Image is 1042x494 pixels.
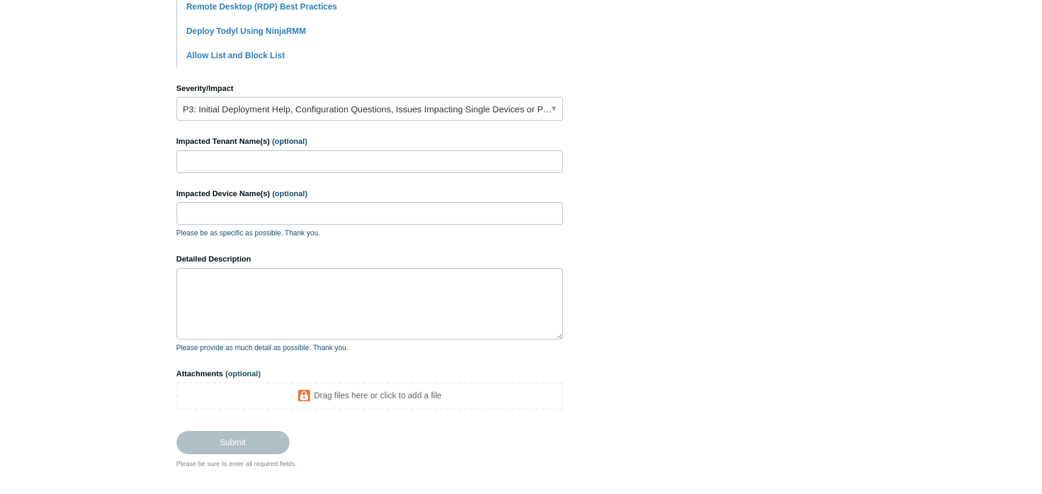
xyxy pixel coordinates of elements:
[272,189,307,198] span: (optional)
[187,26,306,36] a: Deploy Todyl Using NinjaRMM
[187,2,338,11] a: Remote Desktop (RDP) Best Practices
[177,188,563,200] label: Impacted Device Name(s)
[177,253,563,265] label: Detailed Description
[177,228,563,238] p: Please be as specific as possible. Thank you.
[177,368,563,380] label: Attachments
[225,369,260,378] span: (optional)
[177,342,563,353] p: Please provide as much detail as possible. Thank you.
[177,83,563,95] label: Severity/Impact
[177,97,563,121] a: P3: Initial Deployment Help, Configuration Questions, Issues Impacting Single Devices or Past Out...
[187,51,285,60] a: Allow List and Block List
[177,459,563,469] div: Please be sure to enter all required fields.
[177,136,563,147] label: Impacted Tenant Name(s)
[272,137,307,146] span: (optional)
[177,431,289,454] input: Submit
